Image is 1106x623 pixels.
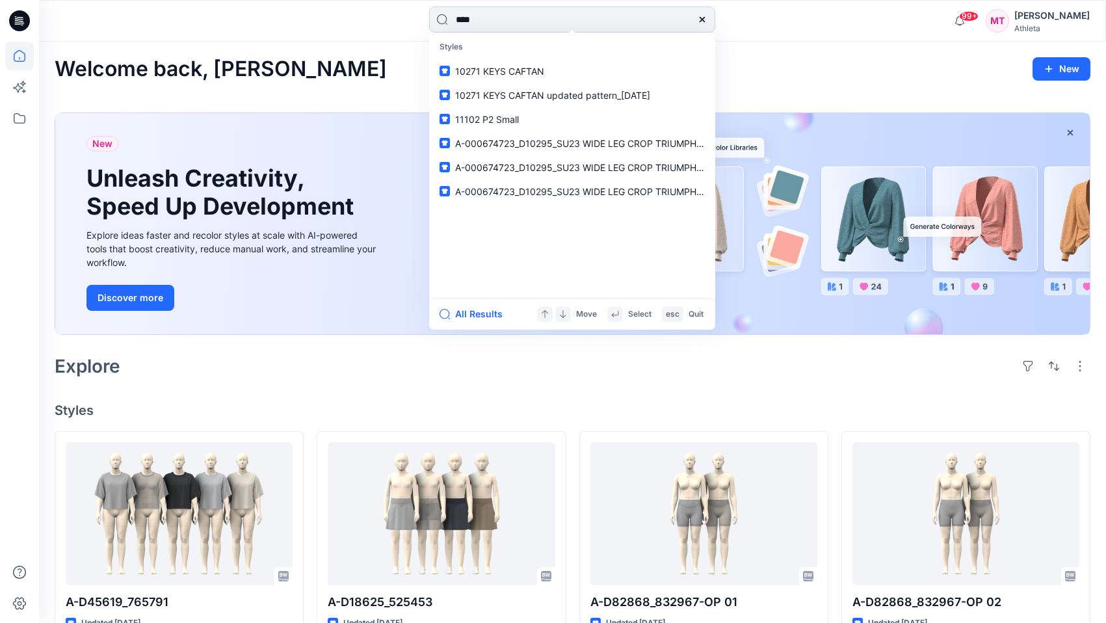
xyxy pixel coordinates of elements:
span: New [92,136,112,152]
a: 10271 KEYS CAFTAN [432,59,713,83]
span: 10271 KEYS CAFTAN updated pattern_[DATE] [455,90,650,101]
span: 10271 KEYS CAFTAN [455,66,544,77]
span: A-000674723_D10295_SU23 WIDE LEG CROP TRIUMPH 3D Line Adoption [DATE] [455,138,804,149]
p: A-D18625_525453 [328,593,555,611]
button: All Results [440,306,511,322]
span: A-000674723_D10295_SU23 WIDE LEG CROP TRIUMPH PLUS 3D Line Adoption [DATE] [455,162,830,173]
button: New [1033,57,1090,81]
h4: Styles [55,403,1090,418]
div: [PERSON_NAME] [1014,8,1090,23]
div: MT [986,9,1009,33]
a: A-000674723_D10295_SU23 WIDE LEG CROP TRIUMPH 3D Line Adoption [DATE] [432,131,713,155]
p: esc [666,308,679,321]
h2: Welcome back, [PERSON_NAME] [55,57,387,81]
span: 99+ [959,11,979,21]
a: 11102 P2 Small [432,107,713,131]
p: Select [628,308,652,321]
a: A-D45619_765791 [66,442,293,585]
span: A-000674723_D10295_SU23 WIDE LEG CROP TRIUMPH XL 3D Top of Production [455,186,804,197]
a: A-D82868_832967-OP 02 [852,442,1079,585]
a: A-D82868_832967-OP 01 [590,442,817,585]
p: A-D45619_765791 [66,593,293,611]
button: Discover more [86,285,174,311]
h1: Unleash Creativity, Speed Up Development [86,165,360,220]
a: A-000674723_D10295_SU23 WIDE LEG CROP TRIUMPH XL 3D Top of Production [432,179,713,204]
p: Styles [432,35,713,59]
div: Athleta [1014,23,1090,33]
a: A-D18625_525453 [328,442,555,585]
div: Explore ideas faster and recolor styles at scale with AI-powered tools that boost creativity, red... [86,228,379,269]
p: A-D82868_832967-OP 02 [852,593,1079,611]
a: Discover more [86,285,379,311]
a: A-000674723_D10295_SU23 WIDE LEG CROP TRIUMPH PLUS 3D Line Adoption [DATE] [432,155,713,179]
p: Move [576,308,597,321]
a: 10271 KEYS CAFTAN updated pattern_[DATE] [432,83,713,107]
p: Quit [689,308,704,321]
span: 11102 P2 Small [455,114,519,125]
p: A-D82868_832967-OP 01 [590,593,817,611]
h2: Explore [55,356,120,377]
